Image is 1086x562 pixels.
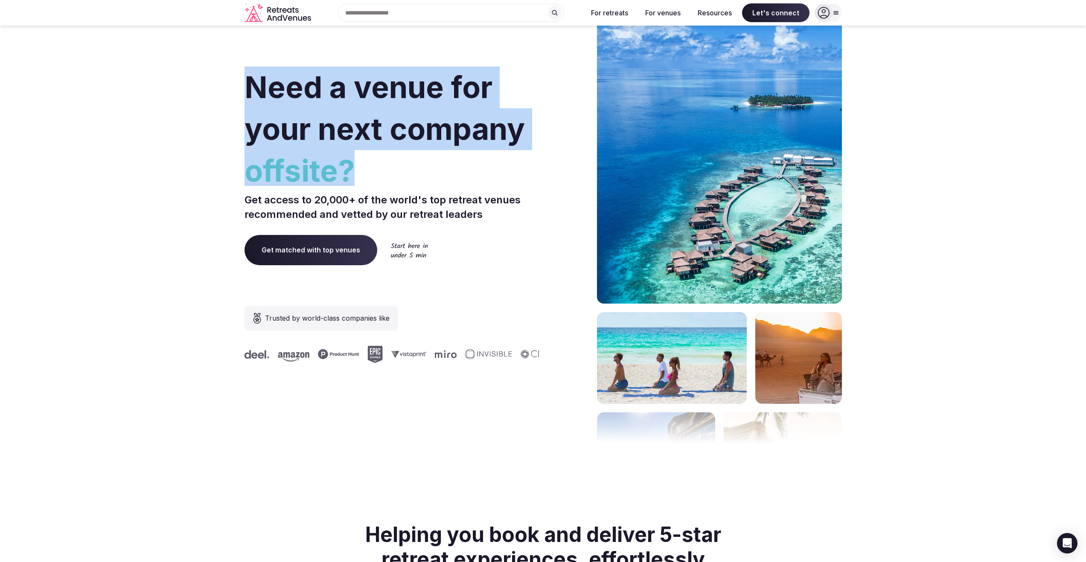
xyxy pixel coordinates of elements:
img: woman sitting in back of truck with camels [755,312,842,404]
span: offsite? [245,150,540,192]
p: Get access to 20,000+ of the world's top retreat venues recommended and vetted by our retreat lea... [245,193,540,221]
img: yoga on tropical beach [597,312,747,404]
svg: Invisible company logo [462,349,509,359]
svg: Epic Games company logo [364,346,379,363]
svg: Miro company logo [431,350,453,358]
svg: Deel company logo [241,350,266,359]
img: Start here in under 5 min [391,243,428,258]
a: Get matched with top venues [245,235,377,265]
a: Visit the homepage [245,3,313,23]
svg: Vistaprint company logo [388,351,423,358]
button: For retreats [584,3,635,22]
span: Let's connect [742,3,809,22]
span: Trusted by world-class companies like [265,313,390,323]
div: Open Intercom Messenger [1057,533,1077,553]
button: For venues [638,3,687,22]
button: Resources [691,3,739,22]
svg: Retreats and Venues company logo [245,3,313,23]
span: Need a venue for your next company [245,69,525,147]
